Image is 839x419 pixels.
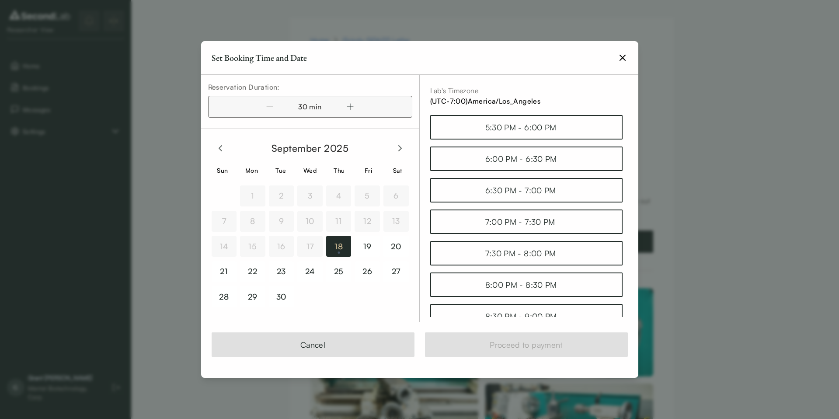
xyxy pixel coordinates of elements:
div: Thu [328,166,350,175]
div: Sat [386,166,409,175]
button: 9 [269,211,294,232]
button: 1 [240,185,265,206]
button: 3 [297,185,323,206]
div: Set Booking Time and Date [212,52,307,64]
button: 21 [212,261,237,282]
div: 7:00 PM - 7:30 PM [485,216,567,228]
div: Tue [270,166,292,175]
button: 12 [355,211,380,232]
button: 20 [383,236,409,257]
button: 6:00 PM - 6:30 PM [430,147,623,171]
span: September [272,142,321,154]
button: 8:30 PM - 9:00 PM [430,304,623,328]
button: 23 [269,261,294,282]
button: 30 [269,286,294,307]
button: 19 [355,236,380,257]
span: 2025 [324,142,348,154]
button: 4 [326,185,352,206]
button: 7:00 PM - 7:30 PM [430,209,623,234]
button: 5 [355,185,380,206]
button: 16 [269,236,294,257]
button: 15 [240,236,265,257]
button: 26 [355,261,380,282]
button: 6 [383,185,409,206]
div: Reservation Duration: [208,82,412,92]
div: Mon [240,166,263,175]
button: 11 [326,211,352,232]
button: Cancel [212,332,414,357]
div: Fri [357,166,379,175]
button: 6:30 PM - 7:00 PM [430,178,623,203]
button: 24 [297,261,323,282]
button: 7:30 PM - 8:00 PM [430,241,623,265]
button: 22 [240,261,265,282]
button: 8 [240,211,265,232]
button: 17 [297,236,323,257]
button: 14 [212,236,237,257]
div: 5:30 PM - 6:00 PM [485,121,567,133]
div: 6:00 PM - 6:30 PM [485,153,567,165]
div: 8:30 PM - 9:00 PM [485,310,567,322]
div: 6:30 PM - 7:00 PM [485,184,567,196]
button: 27 [383,261,409,282]
button: 28 [212,286,237,307]
div: Wed [299,166,321,175]
div: 30 min [285,101,334,112]
button: 8:00 PM - 8:30 PM [430,272,623,297]
div: 8:00 PM - 8:30 PM [485,279,567,291]
div: Sun [212,166,234,175]
button: 5:30 PM - 6:00 PM [430,115,623,140]
button: 29 [240,286,265,307]
button: 25 [326,261,352,282]
div: 7:30 PM - 8:00 PM [485,247,567,259]
button: 7 [212,211,237,232]
button: 18 [326,236,352,257]
span: (UTC -7 :00) America/Los_Angeles [430,97,541,105]
button: 2 [269,185,294,206]
button: 13 [383,211,409,232]
button: 10 [297,211,323,232]
div: Lab's Timezone [430,85,628,96]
